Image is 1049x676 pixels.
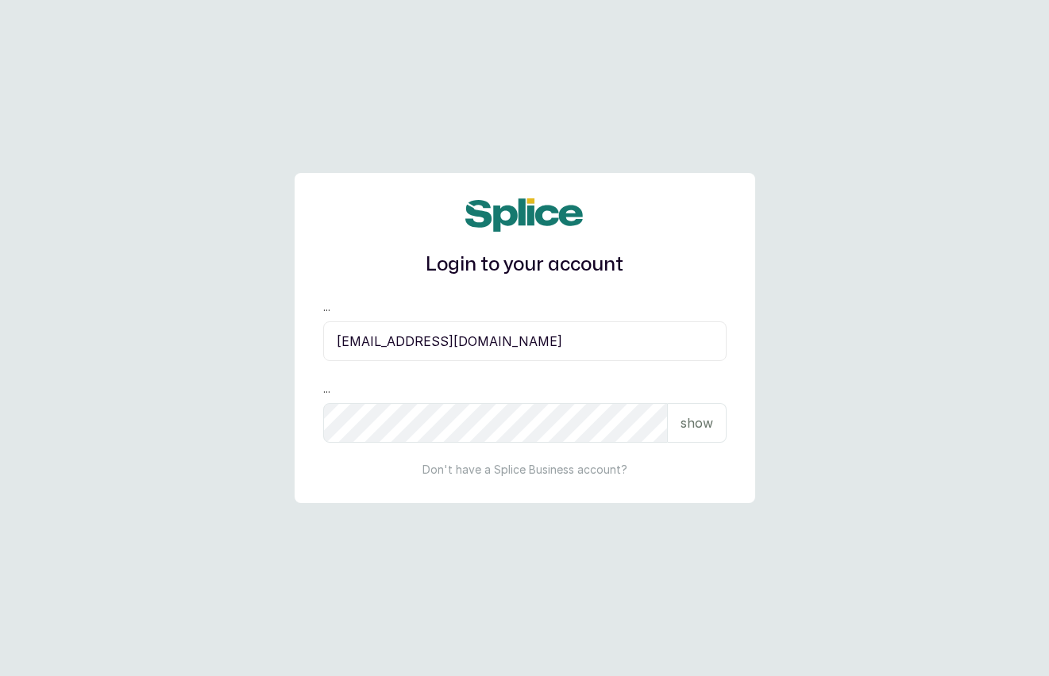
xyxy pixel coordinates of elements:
label: ... [323,380,727,397]
p: Don't have a Splice Business account? [422,462,627,478]
p: show [681,413,713,432]
h1: Login to your account [323,251,727,279]
input: email@acme.com [323,321,727,361]
label: ... [323,298,727,315]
